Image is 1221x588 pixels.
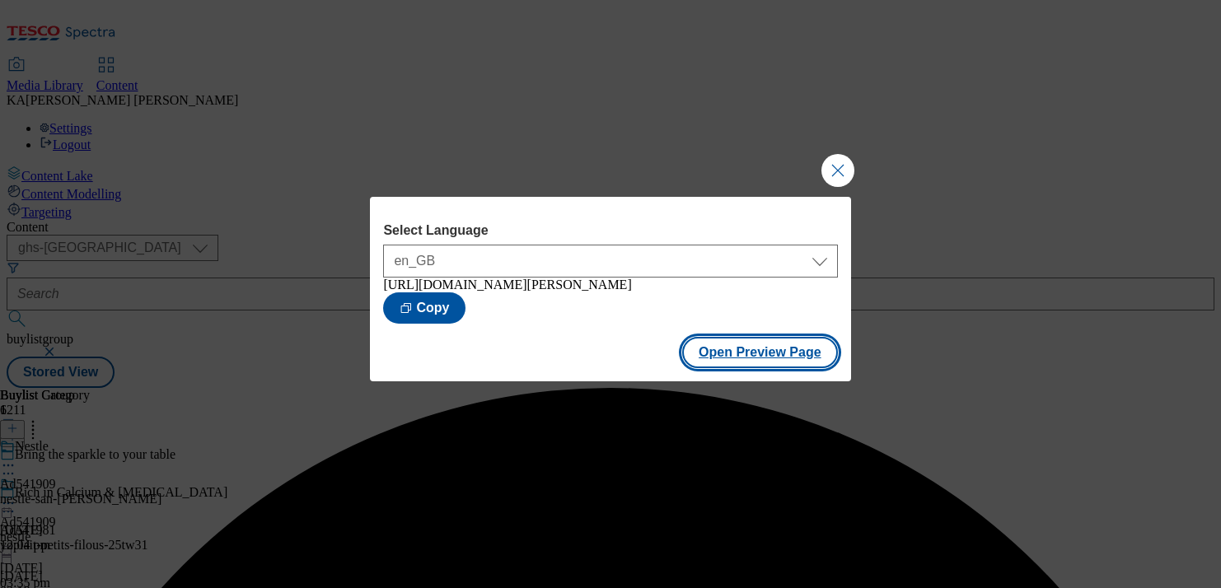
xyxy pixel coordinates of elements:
[383,223,837,238] label: Select Language
[383,278,837,292] div: [URL][DOMAIN_NAME][PERSON_NAME]
[370,197,850,381] div: Modal
[821,154,854,187] button: Close Modal
[682,337,838,368] button: Open Preview Page
[383,292,465,324] button: Copy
